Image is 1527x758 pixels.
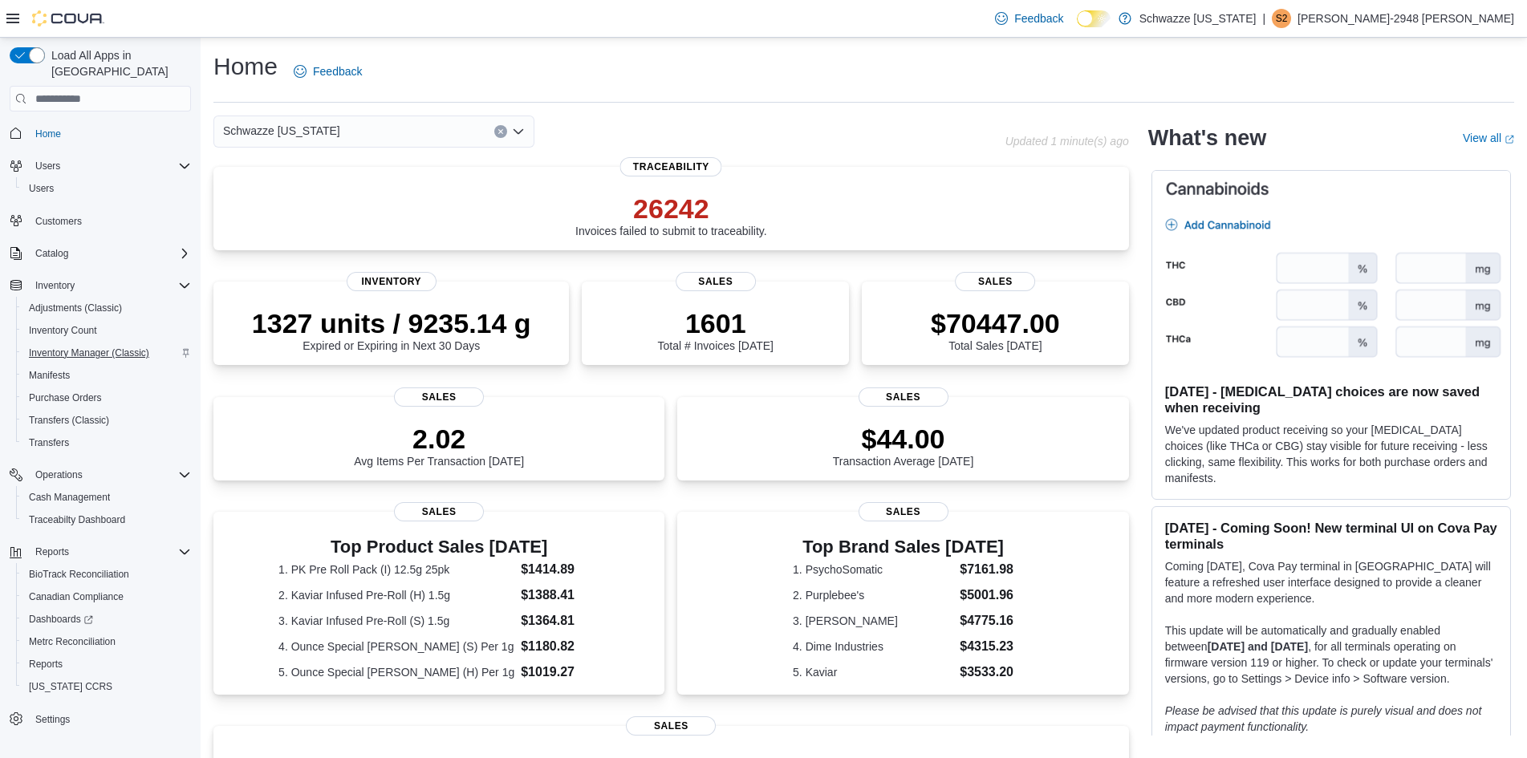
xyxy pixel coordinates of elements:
[22,632,191,651] span: Metrc Reconciliation
[29,123,191,143] span: Home
[22,366,191,385] span: Manifests
[1208,640,1308,653] strong: [DATE] and [DATE]
[3,242,197,265] button: Catalog
[287,55,368,87] a: Feedback
[29,124,67,144] a: Home
[16,509,197,531] button: Traceabilty Dashboard
[29,542,75,561] button: Reports
[1276,9,1288,28] span: S2
[16,653,197,675] button: Reports
[22,565,191,584] span: BioTrack Reconciliation
[22,510,191,529] span: Traceabilty Dashboard
[3,121,197,144] button: Home
[833,423,974,455] p: $44.00
[960,637,1013,656] dd: $4315.23
[16,630,197,653] button: Metrc Reconciliation
[252,307,531,339] p: 1327 units / 9235.14 g
[32,10,104,26] img: Cova
[223,121,340,140] span: Schwazze [US_STATE]
[22,488,116,507] a: Cash Management
[29,414,109,427] span: Transfers (Classic)
[29,568,129,581] span: BioTrack Reconciliation
[213,51,278,83] h1: Home
[29,436,69,449] span: Transfers
[793,537,1013,557] h3: Top Brand Sales [DATE]
[1139,9,1257,28] p: Schwazze [US_STATE]
[35,215,82,228] span: Customers
[29,658,63,671] span: Reports
[35,468,83,481] span: Operations
[22,388,108,407] a: Purchase Orders
[278,587,514,603] dt: 2. Kaviar Infused Pre-Roll (H) 1.5g
[22,321,104,340] a: Inventory Count
[22,587,130,606] a: Canadian Compliance
[278,638,514,655] dt: 4. Ounce Special [PERSON_NAME] (S) Per 1g
[29,613,93,626] span: Dashboards
[16,364,197,387] button: Manifests
[22,632,122,651] a: Metrc Reconciliation
[22,610,191,629] span: Dashboards
[29,680,112,693] span: [US_STATE] CCRS
[960,663,1013,682] dd: $3533.20
[1077,10,1111,27] input: Dark Mode
[16,297,197,319] button: Adjustments (Classic)
[960,611,1013,630] dd: $4775.16
[278,537,599,557] h3: Top Product Sales [DATE]
[22,488,191,507] span: Cash Management
[29,491,110,504] span: Cash Management
[394,502,484,521] span: Sales
[29,635,116,648] span: Metrc Reconciliation
[1262,9,1265,28] p: |
[35,713,70,726] span: Settings
[793,561,953,578] dt: 1. PsychoSomatic
[22,677,119,696] a: [US_STATE] CCRS
[29,156,67,176] button: Users
[1165,622,1497,687] p: This update will be automatically and gradually enabled between , for all terminals operating on ...
[354,423,524,455] p: 2.02
[1165,422,1497,486] p: We've updated product receiving so your [MEDICAL_DATA] choices (like THCa or CBG) stay visible fo...
[29,347,149,359] span: Inventory Manager (Classic)
[1005,135,1129,148] p: Updated 1 minute(s) ago
[575,193,767,237] div: Invoices failed to submit to traceability.
[22,677,191,696] span: Washington CCRS
[931,307,1060,352] div: Total Sales [DATE]
[859,387,948,407] span: Sales
[16,486,197,509] button: Cash Management
[22,366,76,385] a: Manifests
[989,2,1070,34] a: Feedback
[3,209,197,233] button: Customers
[22,510,132,529] a: Traceabilty Dashboard
[45,47,191,79] span: Load All Apps in [GEOGRAPHIC_DATA]
[658,307,774,339] p: 1601
[29,211,191,231] span: Customers
[22,298,191,318] span: Adjustments (Classic)
[22,433,191,452] span: Transfers
[16,608,197,630] a: Dashboards
[1165,520,1497,552] h3: [DATE] - Coming Soon! New terminal UI on Cova Pay terminals
[278,664,514,680] dt: 5. Ounce Special [PERSON_NAME] (H) Per 1g
[22,388,191,407] span: Purchase Orders
[29,590,124,603] span: Canadian Compliance
[793,587,953,603] dt: 2. Purplebee's
[22,179,60,198] a: Users
[29,391,102,404] span: Purchase Orders
[1505,135,1514,144] svg: External link
[676,272,756,291] span: Sales
[29,709,191,729] span: Settings
[960,560,1013,579] dd: $7161.98
[494,125,507,138] button: Clear input
[29,276,81,295] button: Inventory
[931,307,1060,339] p: $70447.00
[22,433,75,452] a: Transfers
[313,63,362,79] span: Feedback
[1272,9,1291,28] div: Shane-2948 Morris
[521,611,599,630] dd: $1364.81
[35,128,61,140] span: Home
[575,193,767,225] p: 26242
[512,125,525,138] button: Open list of options
[1165,558,1497,606] p: Coming [DATE], Cova Pay terminal in [GEOGRAPHIC_DATA] will feature a refreshed user interface des...
[35,279,75,292] span: Inventory
[278,561,514,578] dt: 1. PK Pre Roll Pack (I) 12.5g 25pk
[29,542,191,561] span: Reports
[29,244,191,263] span: Catalog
